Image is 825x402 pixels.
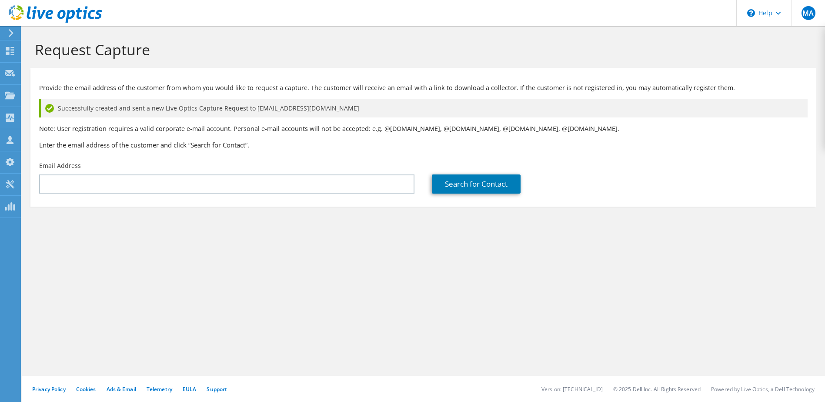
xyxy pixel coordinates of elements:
[39,83,808,93] p: Provide the email address of the customer from whom you would like to request a capture. The cust...
[39,161,81,170] label: Email Address
[541,385,603,393] li: Version: [TECHNICAL_ID]
[802,6,815,20] span: MA
[107,385,136,393] a: Ads & Email
[58,104,359,113] span: Successfully created and sent a new Live Optics Capture Request to [EMAIL_ADDRESS][DOMAIN_NAME]
[39,140,808,150] h3: Enter the email address of the customer and click “Search for Contact”.
[76,385,96,393] a: Cookies
[613,385,701,393] li: © 2025 Dell Inc. All Rights Reserved
[32,385,66,393] a: Privacy Policy
[432,174,521,194] a: Search for Contact
[147,385,172,393] a: Telemetry
[207,385,227,393] a: Support
[711,385,815,393] li: Powered by Live Optics, a Dell Technology
[747,9,755,17] svg: \n
[183,385,196,393] a: EULA
[39,124,808,134] p: Note: User registration requires a valid corporate e-mail account. Personal e-mail accounts will ...
[35,40,808,59] h1: Request Capture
